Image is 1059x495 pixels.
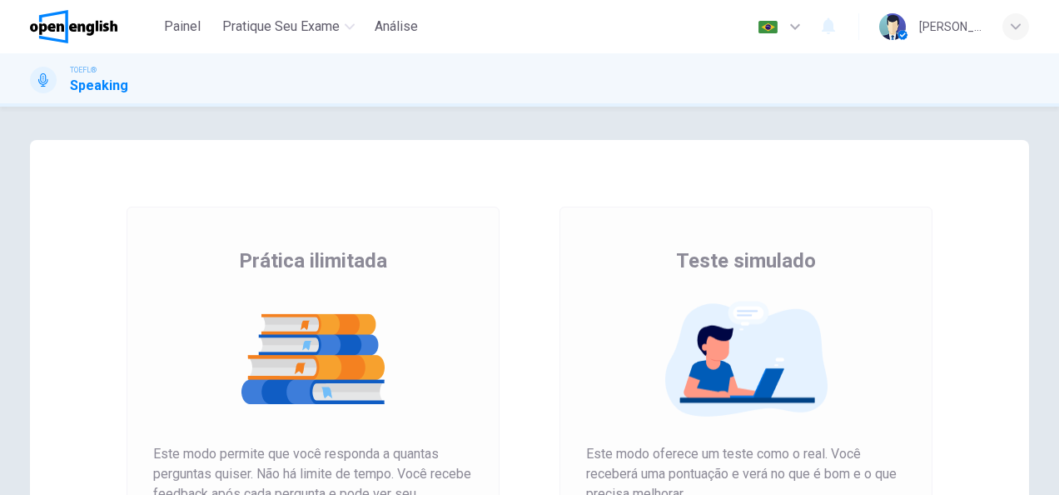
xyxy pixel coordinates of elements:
button: Pratique seu exame [216,12,361,42]
span: TOEFL® [70,64,97,76]
span: Prática ilimitada [239,247,387,274]
button: Painel [156,12,209,42]
a: OpenEnglish logo [30,10,156,43]
img: Profile picture [879,13,906,40]
button: Análise [368,12,425,42]
span: Análise [375,17,418,37]
h1: Speaking [70,76,128,96]
img: pt [758,21,778,33]
div: [PERSON_NAME] [919,17,982,37]
span: Teste simulado [676,247,816,274]
span: Pratique seu exame [222,17,340,37]
span: Painel [164,17,201,37]
img: OpenEnglish logo [30,10,117,43]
